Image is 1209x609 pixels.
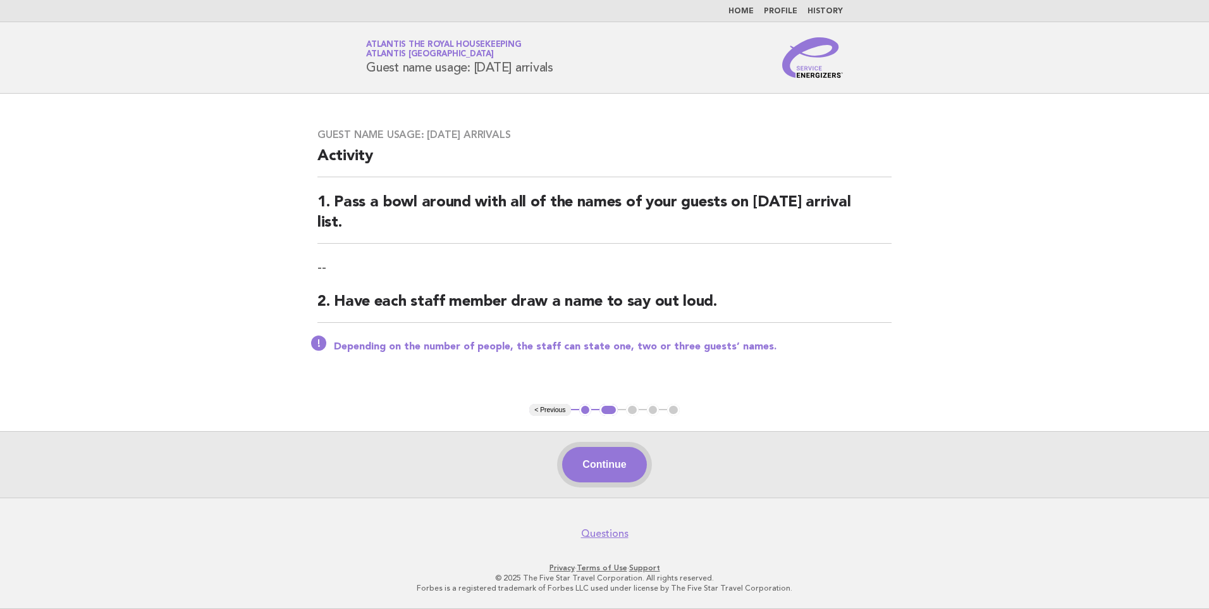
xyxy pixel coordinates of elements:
[317,129,892,141] h3: Guest name usage: [DATE] arrivals
[317,292,892,323] h2: 2. Have each staff member draw a name to say out loud.
[366,41,521,58] a: Atlantis the Royal HousekeepingAtlantis [GEOGRAPHIC_DATA]
[218,563,991,573] p: · ·
[782,37,843,78] img: Service Energizers
[218,573,991,583] p: © 2025 The Five Star Travel Corporation. All rights reserved.
[579,404,592,417] button: 1
[317,192,892,244] h2: 1. Pass a bowl around with all of the names of your guests on [DATE] arrival list.
[599,404,618,417] button: 2
[317,259,892,277] p: --
[334,341,892,353] p: Depending on the number of people, the staff can state one, two or three guests’ names.
[366,51,494,59] span: Atlantis [GEOGRAPHIC_DATA]
[577,563,627,572] a: Terms of Use
[549,563,575,572] a: Privacy
[728,8,754,15] a: Home
[562,447,646,482] button: Continue
[764,8,797,15] a: Profile
[581,527,629,540] a: Questions
[807,8,843,15] a: History
[317,146,892,177] h2: Activity
[218,583,991,593] p: Forbes is a registered trademark of Forbes LLC used under license by The Five Star Travel Corpora...
[529,404,570,417] button: < Previous
[629,563,660,572] a: Support
[366,41,553,74] h1: Guest name usage: [DATE] arrivals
